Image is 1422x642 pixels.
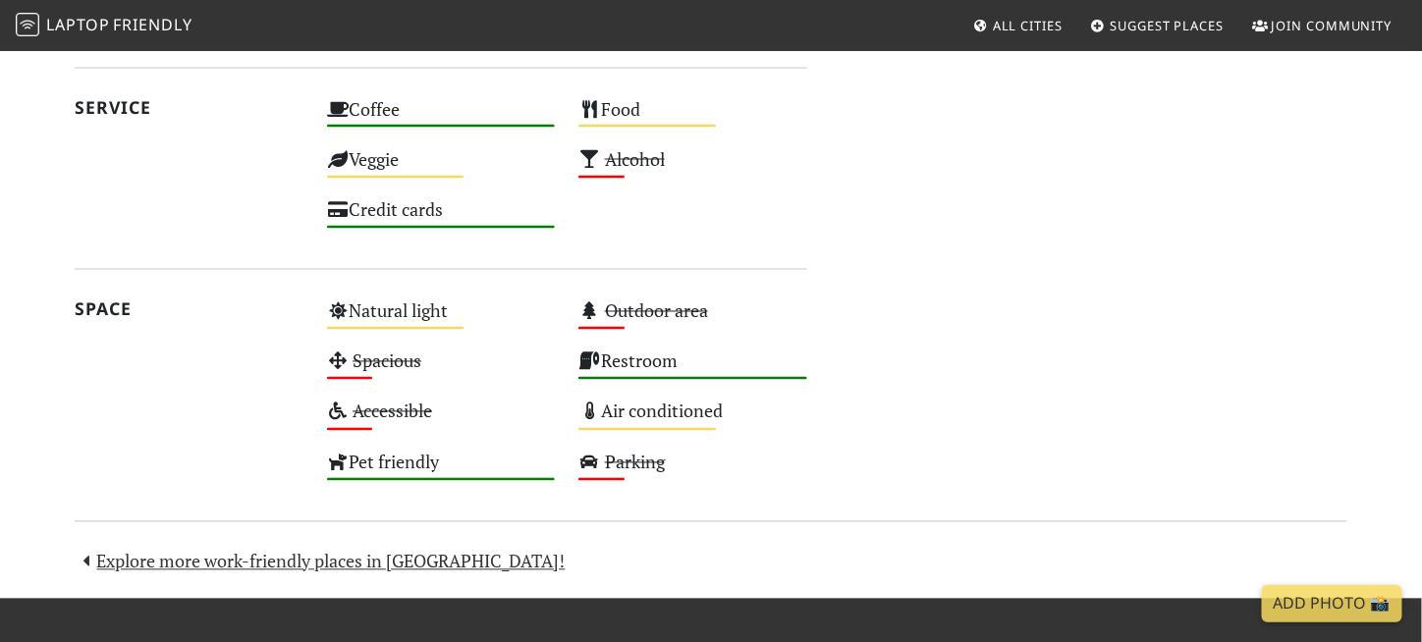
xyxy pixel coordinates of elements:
s: Parking [605,451,665,474]
s: Spacious [353,349,421,373]
div: Pet friendly [315,447,568,497]
a: Suggest Places [1083,8,1232,43]
div: Restroom [567,346,819,396]
s: Accessible [353,400,432,423]
h2: Space [75,299,303,320]
span: Join Community [1272,17,1393,34]
div: Food [567,93,819,143]
span: All Cities [993,17,1063,34]
div: Natural light [315,295,568,346]
span: Friendly [113,14,191,35]
h2: Service [75,97,303,118]
a: All Cities [965,8,1070,43]
span: Laptop [46,14,110,35]
div: Credit cards [315,194,568,244]
a: Explore more work-friendly places in [GEOGRAPHIC_DATA]! [75,550,566,573]
a: Join Community [1244,8,1400,43]
s: Alcohol [605,147,665,171]
a: LaptopFriendly LaptopFriendly [16,9,192,43]
div: Coffee [315,93,568,143]
s: Outdoor area [605,299,708,323]
div: Air conditioned [567,396,819,446]
div: Veggie [315,143,568,193]
img: LaptopFriendly [16,13,39,36]
span: Suggest Places [1111,17,1225,34]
